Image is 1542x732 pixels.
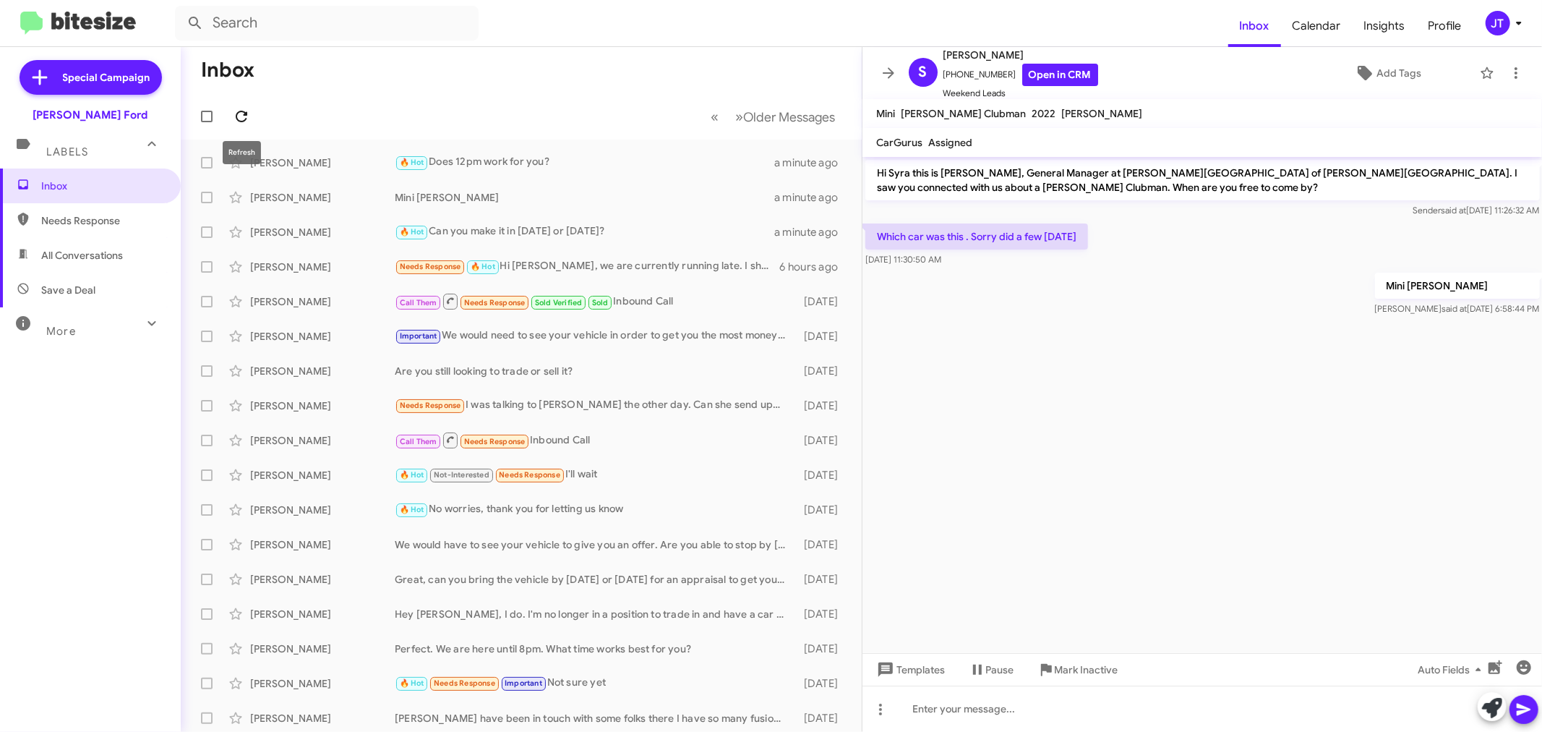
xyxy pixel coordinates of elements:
[395,224,774,240] div: Can you make it in [DATE] or [DATE]?
[250,607,395,621] div: [PERSON_NAME]
[395,711,793,725] div: [PERSON_NAME] have been in touch with some folks there I have so many fusions in the air We buy t...
[46,325,76,338] span: More
[201,59,254,82] h1: Inbox
[63,70,150,85] span: Special Campaign
[175,6,479,41] input: Search
[901,107,1027,120] span: [PERSON_NAME] Clubman
[1055,657,1118,683] span: Mark Inactive
[250,364,395,378] div: [PERSON_NAME]
[703,102,728,132] button: Previous
[434,470,489,480] span: Not-Interested
[865,254,941,265] span: [DATE] 11:30:50 AM
[793,329,850,344] div: [DATE]
[434,678,495,688] span: Needs Response
[395,328,793,344] div: We would need to see your vehicle in order to get you the most money a possible. The process only...
[1486,11,1510,35] div: JT
[1441,205,1466,216] span: said at
[250,572,395,587] div: [PERSON_NAME]
[395,431,793,449] div: Inbound Call
[250,225,395,239] div: [PERSON_NAME]
[793,364,850,378] div: [DATE]
[1353,5,1417,47] a: Insights
[1022,64,1098,86] a: Open in CRM
[395,397,793,414] div: I was talking to [PERSON_NAME] the other day. Can she send updated number with this applied?
[874,657,946,683] span: Templates
[1301,60,1473,86] button: Add Tags
[793,572,850,587] div: [DATE]
[250,329,395,344] div: [PERSON_NAME]
[223,141,261,164] div: Refresh
[400,678,424,688] span: 🔥 Hot
[400,470,424,480] span: 🔥 Hot
[41,283,95,297] span: Save a Deal
[793,468,850,482] div: [DATE]
[1374,273,1539,299] p: Mini [PERSON_NAME]
[1281,5,1353,47] a: Calendar
[464,437,526,446] span: Needs Response
[1413,205,1539,216] span: Sender [DATE] 11:26:32 AM
[464,298,526,307] span: Needs Response
[1473,11,1526,35] button: JT
[592,298,609,307] span: Sold
[865,160,1540,200] p: Hi Syra this is [PERSON_NAME], General Manager at [PERSON_NAME][GEOGRAPHIC_DATA] of [PERSON_NAME]...
[862,657,957,683] button: Templates
[793,433,850,448] div: [DATE]
[793,607,850,621] div: [DATE]
[41,213,164,228] span: Needs Response
[919,61,928,84] span: S
[395,642,793,656] div: Perfect. We are here until 8pm. What time works best for you?
[41,179,164,193] span: Inbox
[535,298,583,307] span: Sold Verified
[1032,107,1056,120] span: 2022
[400,505,424,514] span: 🔥 Hot
[400,227,424,237] span: 🔥 Hot
[395,501,793,518] div: No worries, thank you for letting us know
[250,294,395,309] div: [PERSON_NAME]
[400,158,424,167] span: 🔥 Hot
[395,572,793,587] div: Great, can you bring the vehicle by [DATE] or [DATE] for an appraisal to get you the most money a...
[395,190,774,205] div: Mini [PERSON_NAME]
[400,437,437,446] span: Call Them
[957,657,1026,683] button: Pause
[774,156,850,170] div: a minute ago
[250,503,395,517] div: [PERSON_NAME]
[250,433,395,448] div: [PERSON_NAME]
[1442,303,1467,314] span: said at
[499,470,560,480] span: Needs Response
[395,154,774,171] div: Does 12pm work for you?
[46,145,88,158] span: Labels
[779,260,849,274] div: 6 hours ago
[1062,107,1143,120] span: [PERSON_NAME]
[929,136,973,149] span: Assigned
[727,102,844,132] button: Next
[33,108,148,122] div: [PERSON_NAME] Ford
[793,503,850,517] div: [DATE]
[1376,60,1421,86] span: Add Tags
[250,190,395,205] div: [PERSON_NAME]
[1026,657,1130,683] button: Mark Inactive
[395,364,793,378] div: Are you still looking to trade or sell it?
[400,298,437,307] span: Call Them
[395,607,793,621] div: Hey [PERSON_NAME], I do. I'm no longer in a position to trade in and have a car payment. So I'll ...
[395,675,793,691] div: Not sure yet
[250,711,395,725] div: [PERSON_NAME]
[1406,657,1499,683] button: Auto Fields
[1374,303,1539,314] span: [PERSON_NAME] [DATE] 6:58:44 PM
[793,399,850,413] div: [DATE]
[943,86,1098,101] span: Weekend Leads
[793,537,850,552] div: [DATE]
[250,537,395,552] div: [PERSON_NAME]
[774,190,850,205] div: a minute ago
[793,676,850,691] div: [DATE]
[471,262,495,271] span: 🔥 Hot
[793,294,850,309] div: [DATE]
[865,224,1088,250] p: Which car was this . Sorry did a few [DATE]
[774,225,850,239] div: a minute ago
[250,156,395,170] div: [PERSON_NAME]
[1418,657,1487,683] span: Auto Fields
[400,262,461,271] span: Needs Response
[1417,5,1473,47] a: Profile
